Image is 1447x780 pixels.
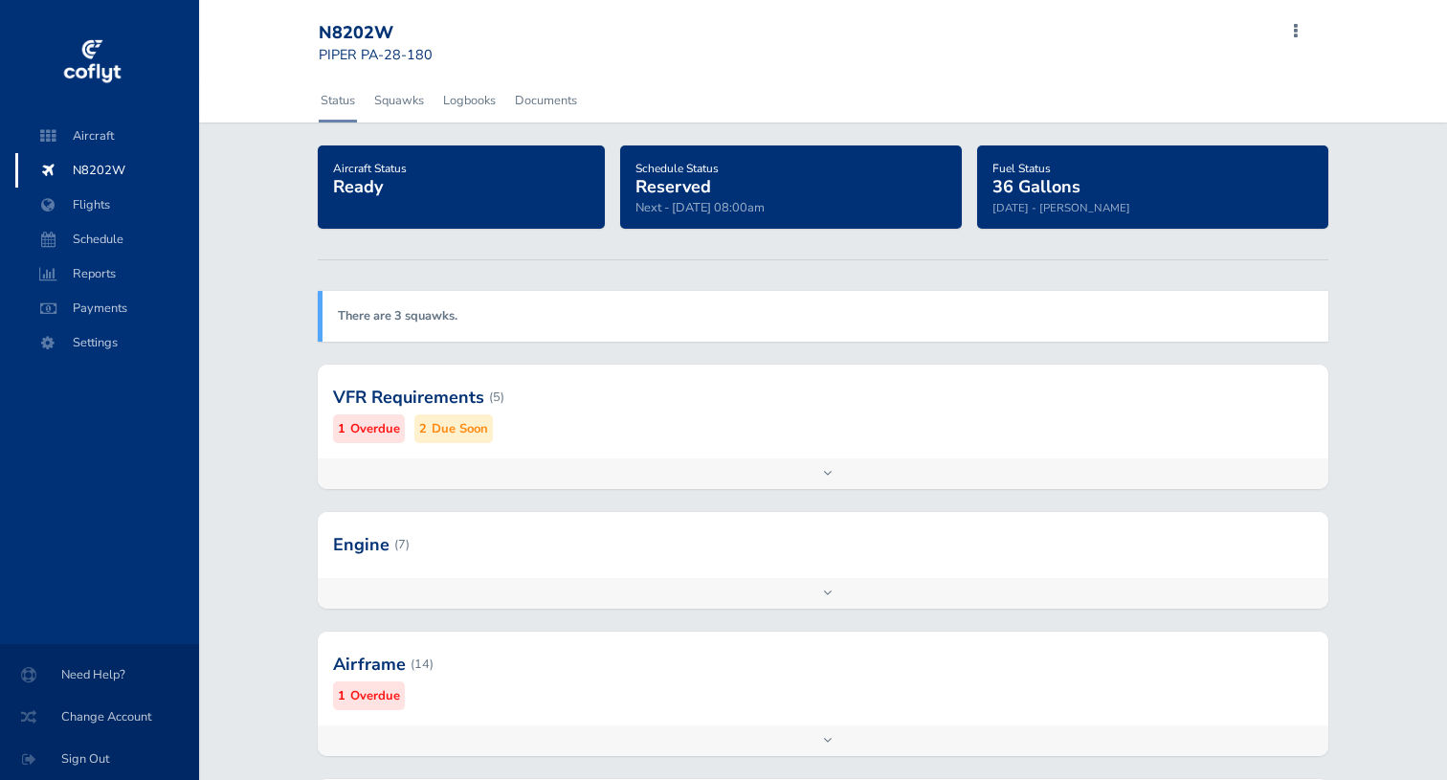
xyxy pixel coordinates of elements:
small: [DATE] - [PERSON_NAME] [992,200,1130,215]
a: Logbooks [441,79,498,122]
small: Overdue [350,686,400,706]
span: Aircraft [34,119,180,153]
small: Due Soon [432,419,488,439]
a: Status [319,79,357,122]
span: Schedule Status [635,161,719,176]
span: Need Help? [23,657,176,692]
a: Schedule StatusReserved [635,155,719,199]
span: Flights [34,188,180,222]
span: Change Account [23,700,176,734]
small: Overdue [350,419,400,439]
span: Schedule [34,222,180,256]
img: coflyt logo [60,33,123,91]
a: Squawks [372,79,426,122]
span: Aircraft Status [333,161,407,176]
span: Fuel Status [992,161,1051,176]
span: Payments [34,291,180,325]
span: N8202W [34,153,180,188]
span: Reserved [635,175,711,198]
a: There are 3 squawks. [338,307,457,324]
span: Sign Out [23,742,176,776]
span: Ready [333,175,383,198]
span: Reports [34,256,180,291]
div: N8202W [319,23,456,44]
small: PIPER PA-28-180 [319,45,433,64]
span: Next - [DATE] 08:00am [635,199,765,216]
span: Settings [34,325,180,360]
a: Documents [513,79,579,122]
span: 36 Gallons [992,175,1080,198]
